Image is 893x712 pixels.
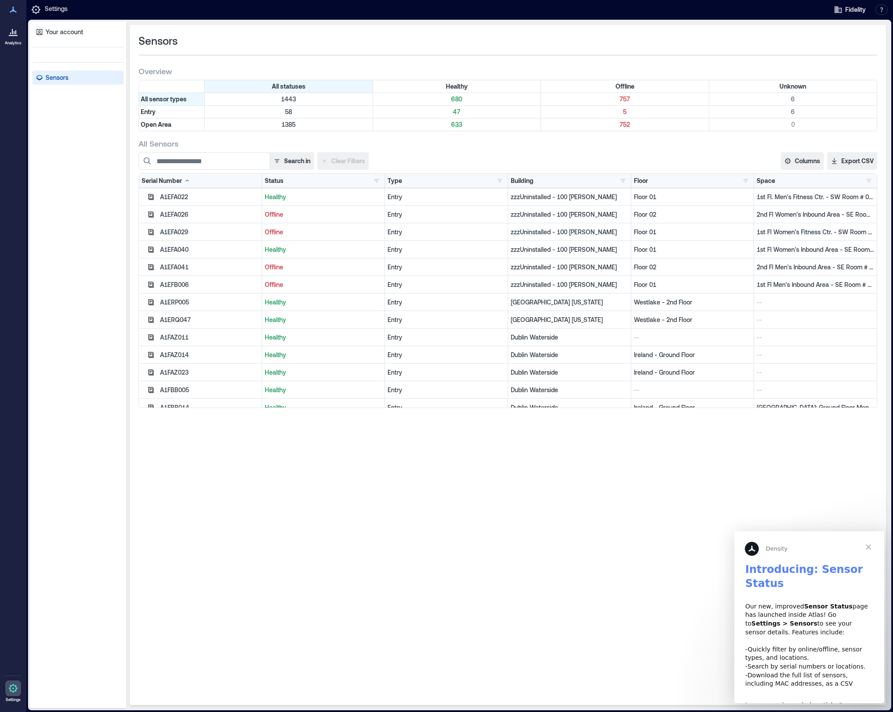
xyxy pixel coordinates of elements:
[388,228,505,236] div: Entry
[831,3,868,17] button: Fidelity
[634,315,751,324] p: Westlake - 2nd Floor
[634,280,751,289] p: Floor 01
[634,386,751,394] p: --
[270,152,314,170] button: Search in
[160,228,259,236] div: A1EFA029
[160,333,259,342] div: A1FAZ011
[709,80,877,93] div: Filter by Status: Unknown
[511,351,628,359] p: Dublin Waterside
[160,210,259,219] div: A1EFA026
[160,280,259,289] div: A1EFB006
[11,170,125,186] a: Sensor Status Page
[388,333,505,342] div: Entry
[142,176,191,185] div: Serial Number
[634,193,751,201] p: Floor 01
[265,386,382,394] p: Healthy
[139,106,205,118] div: Filter by Type: Entry
[734,531,884,703] iframe: Intercom live chat message
[634,298,751,307] p: Westlake - 2nd Floor
[388,280,505,289] div: Entry
[6,697,21,702] p: Settings
[757,210,874,219] p: 2nd Fl Women's Inbound Area - SE Room # 02AA147
[634,210,751,219] p: Floor 02
[634,351,751,359] p: Ireland - Ground Floor
[709,118,877,131] div: Filter by Type: Open Area & Status: Unknown (0 sensors)
[757,280,874,289] p: 1st Fl Men's Inbound Area - SE Room # 01Y1107
[373,118,541,131] div: Filter by Type: Open Area & Status: Healthy
[511,176,534,185] div: Building
[139,66,172,76] span: Overview
[541,80,709,93] div: Filter by Status: Offline
[206,120,371,129] p: 1385
[388,298,505,307] div: Entry
[160,245,259,254] div: A1EFA040
[139,118,205,131] div: Filter by Type: Open Area
[711,107,875,116] p: 6
[139,138,178,149] span: All Sensors
[388,403,505,412] div: Entry
[160,403,259,412] div: A1FBB014
[375,95,539,104] p: 680
[11,161,139,187] div: Learn more in our help article:
[265,298,382,307] p: Healthy
[781,152,824,170] button: Columns
[757,193,874,201] p: 1st Fl. Men's Fitness Ctr. - SW Room # 01A075
[2,21,24,48] a: Analytics
[160,263,259,272] div: A1EFA041
[46,28,83,36] p: Your account
[388,245,505,254] div: Entry
[541,106,709,118] div: Filter by Type: Entry & Status: Offline
[511,280,628,289] p: zzzUninstalled - 100 [PERSON_NAME]
[139,34,178,48] span: Sensors
[3,678,24,705] a: Settings
[265,280,382,289] p: Offline
[634,333,751,342] p: --
[511,245,628,254] p: zzzUninstalled - 100 [PERSON_NAME]
[757,368,874,377] p: --
[827,152,877,170] button: Export CSV
[634,228,751,236] p: Floor 01
[160,315,259,324] div: A1ERQ047
[265,368,382,377] p: Healthy
[757,298,874,307] p: --
[511,403,628,412] p: Dublin Waterside
[205,80,373,93] div: All statuses
[711,95,875,104] p: 6
[757,176,775,185] div: Space
[160,368,259,377] div: A1FAZ023
[634,263,751,272] p: Floor 02
[375,120,539,129] p: 633
[45,4,68,15] p: Settings
[634,245,751,254] p: Floor 01
[375,107,539,116] p: 47
[265,403,382,412] p: Healthy
[265,263,382,272] p: Offline
[160,193,259,201] div: A1EFA022
[388,368,505,377] div: Entry
[265,228,382,236] p: Offline
[46,73,68,82] p: Sensors
[373,80,541,93] div: Filter by Status: Healthy
[757,351,874,359] p: --
[388,351,505,359] div: Entry
[5,40,21,46] p: Analytics
[32,25,124,39] a: Your account
[265,333,382,342] p: Healthy
[709,106,877,118] div: Filter by Type: Entry & Status: Unknown
[265,245,382,254] p: Healthy
[543,120,707,129] p: 752
[543,95,707,104] p: 757
[511,263,628,272] p: zzzUninstalled - 100 [PERSON_NAME]
[634,176,648,185] div: Floor
[757,315,874,324] p: --
[845,5,866,14] span: Fidelity
[206,107,371,116] p: 58
[32,71,124,85] a: Sensors
[160,298,259,307] div: A1ERP005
